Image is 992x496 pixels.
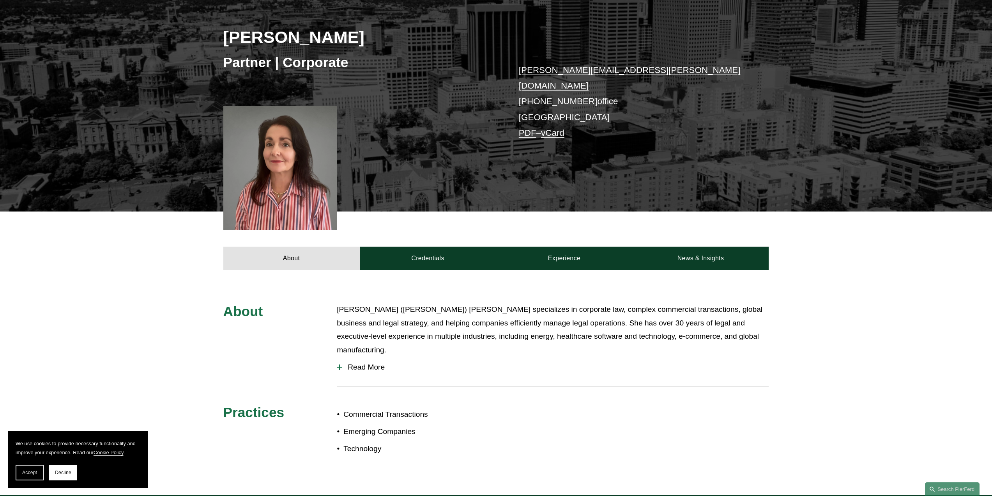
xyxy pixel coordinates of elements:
[16,465,44,480] button: Accept
[541,128,564,138] a: vCard
[223,54,496,71] h3: Partner | Corporate
[496,247,633,270] a: Experience
[49,465,77,480] button: Decline
[343,408,496,421] p: Commercial Transactions
[337,303,769,357] p: [PERSON_NAME] ([PERSON_NAME]) [PERSON_NAME] specializes in corporate law, complex commercial tran...
[519,96,598,106] a: [PHONE_NUMBER]
[16,439,140,457] p: We use cookies to provide necessary functionality and improve your experience. Read our .
[22,470,37,475] span: Accept
[519,65,741,91] a: [PERSON_NAME][EMAIL_ADDRESS][PERSON_NAME][DOMAIN_NAME]
[342,363,769,372] span: Read More
[343,442,496,456] p: Technology
[632,247,769,270] a: News & Insights
[337,357,769,377] button: Read More
[343,425,496,439] p: Emerging Companies
[223,304,263,319] span: About
[8,431,148,488] section: Cookie banner
[223,247,360,270] a: About
[94,450,124,455] a: Cookie Policy
[223,405,285,420] span: Practices
[223,27,496,47] h2: [PERSON_NAME]
[519,62,746,141] p: office [GEOGRAPHIC_DATA] –
[519,128,536,138] a: PDF
[55,470,71,475] span: Decline
[360,247,496,270] a: Credentials
[925,482,980,496] a: Search this site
